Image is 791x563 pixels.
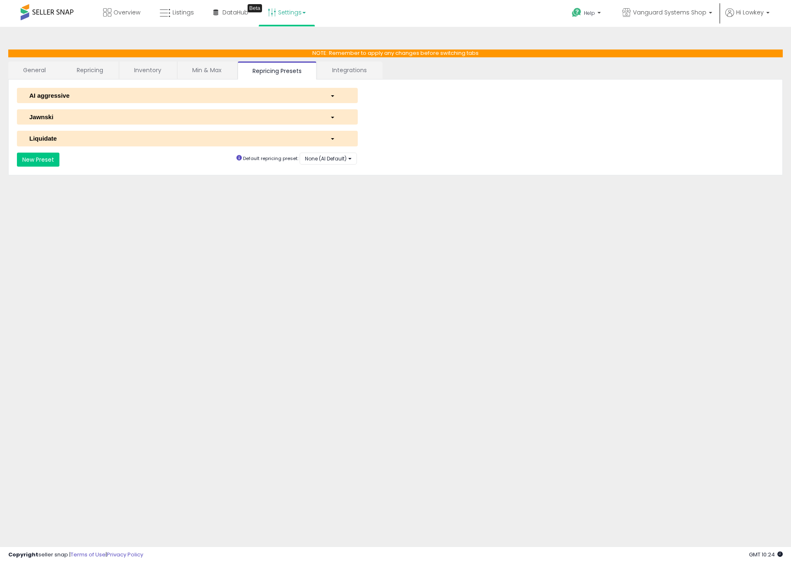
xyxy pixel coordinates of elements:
[17,88,358,103] button: AI aggressive
[8,49,783,57] p: NOTE: Remember to apply any changes before switching tabs
[238,61,316,80] a: Repricing Presets
[17,153,59,167] button: New Preset
[584,9,595,16] span: Help
[23,113,324,121] div: Jawnski
[23,134,324,143] div: Liquidate
[565,1,609,27] a: Help
[736,8,764,16] span: Hi Lowkey
[62,61,118,79] a: Repricing
[243,155,298,162] small: Default repricing preset:
[725,8,770,27] a: Hi Lowkey
[17,109,358,125] button: Jawnski
[8,61,61,79] a: General
[172,8,194,16] span: Listings
[633,8,706,16] span: Vanguard Systems Shop
[23,91,324,100] div: AI aggressive
[113,8,140,16] span: Overview
[571,7,582,18] i: Get Help
[119,61,176,79] a: Inventory
[17,131,358,146] button: Liquidate
[300,153,357,165] button: None (AI Default)
[177,61,236,79] a: Min & Max
[317,61,382,79] a: Integrations
[248,4,262,12] div: Tooltip anchor
[222,8,248,16] span: DataHub
[305,155,347,162] span: None (AI Default)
